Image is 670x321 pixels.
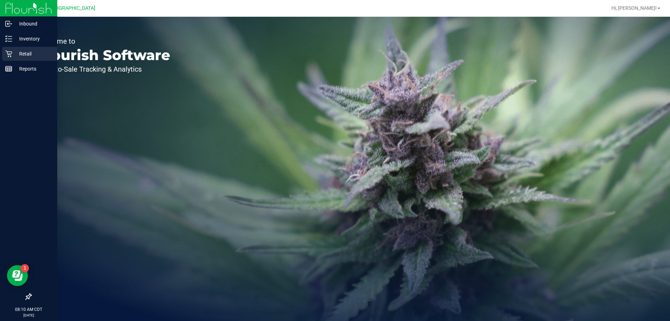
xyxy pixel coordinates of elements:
[5,65,12,72] inline-svg: Reports
[611,5,657,11] span: Hi, [PERSON_NAME]!
[12,65,54,73] p: Reports
[12,50,54,58] p: Retail
[5,20,12,27] inline-svg: Inbound
[38,66,170,73] p: Seed-to-Sale Tracking & Analytics
[5,35,12,42] inline-svg: Inventory
[12,35,54,43] p: Inventory
[47,5,95,11] span: [GEOGRAPHIC_DATA]
[38,48,170,62] p: Flourish Software
[21,264,29,272] iframe: Resource center unread badge
[3,306,54,313] p: 08:10 AM CDT
[38,38,170,45] p: Welcome to
[3,313,54,318] p: [DATE]
[12,20,54,28] p: Inbound
[7,265,28,286] iframe: Resource center
[5,50,12,57] inline-svg: Retail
